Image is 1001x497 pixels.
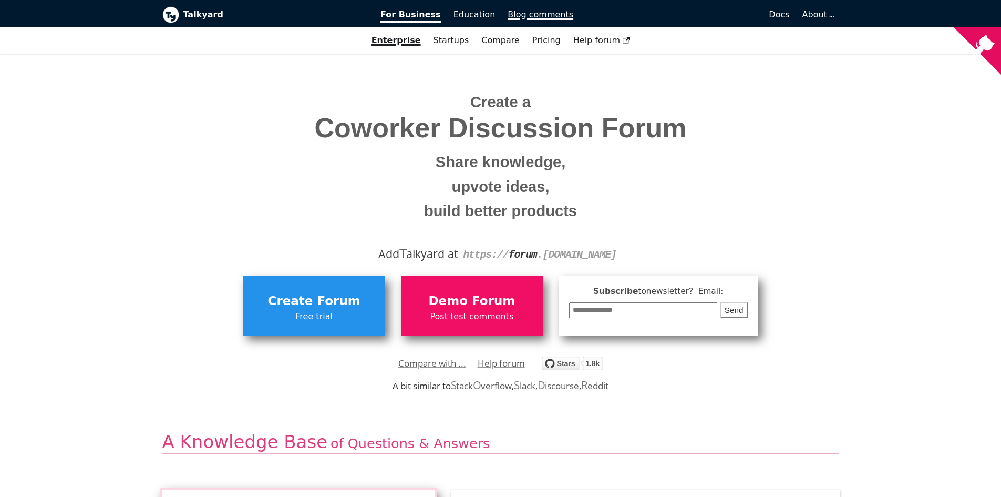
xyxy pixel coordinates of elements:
h2: A Knowledge Base [162,431,839,454]
button: Send [720,302,748,319]
img: talkyard.svg [542,357,603,370]
span: Create Forum [249,291,380,311]
a: Compare [481,35,520,45]
a: Slack [514,380,535,392]
a: Enterprise [365,32,427,49]
span: Education [453,9,496,19]
a: Star debiki/talkyard on GitHub [542,358,603,373]
span: S [514,378,520,392]
a: Pricing [526,32,567,49]
span: R [581,378,588,392]
small: Share knowledge, [170,150,831,175]
span: Docs [769,9,789,19]
span: Subscribe [569,285,748,298]
img: Talkyard logo [162,6,179,23]
span: D [538,378,545,392]
div: Add alkyard at [170,245,831,263]
span: Coworker Discussion Forum [170,113,831,143]
span: Blog comments [508,9,573,19]
code: https:// . [DOMAIN_NAME] [463,249,616,261]
span: to newsletter ? Email: [638,287,723,296]
a: For Business [374,6,447,24]
span: Help forum [573,35,630,45]
a: StackOverflow [451,380,512,392]
span: Post test comments [406,310,538,323]
span: T [399,244,407,262]
a: Blog comments [501,6,580,24]
strong: forum [509,249,537,261]
a: Discourse [538,380,579,392]
a: Reddit [581,380,608,392]
a: Create ForumFree trial [243,276,385,335]
a: Help forum [567,32,636,49]
span: Create a [470,94,531,110]
a: Education [447,6,502,24]
a: Demo ForumPost test comments [401,276,543,335]
a: Compare with ... [398,356,466,371]
span: Free trial [249,310,380,323]
a: Talkyard logoTalkyard [162,6,366,23]
span: Demo Forum [406,291,538,311]
a: About [802,9,833,19]
small: upvote ideas, [170,175,831,199]
small: build better products [170,199,831,224]
span: S [451,378,457,392]
a: Startups [427,32,476,49]
b: Talkyard [183,8,366,22]
span: of Questions & Answers [331,435,490,451]
span: O [473,378,481,392]
a: Help forum [478,356,525,371]
a: Docs [580,6,796,24]
span: For Business [380,9,441,23]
